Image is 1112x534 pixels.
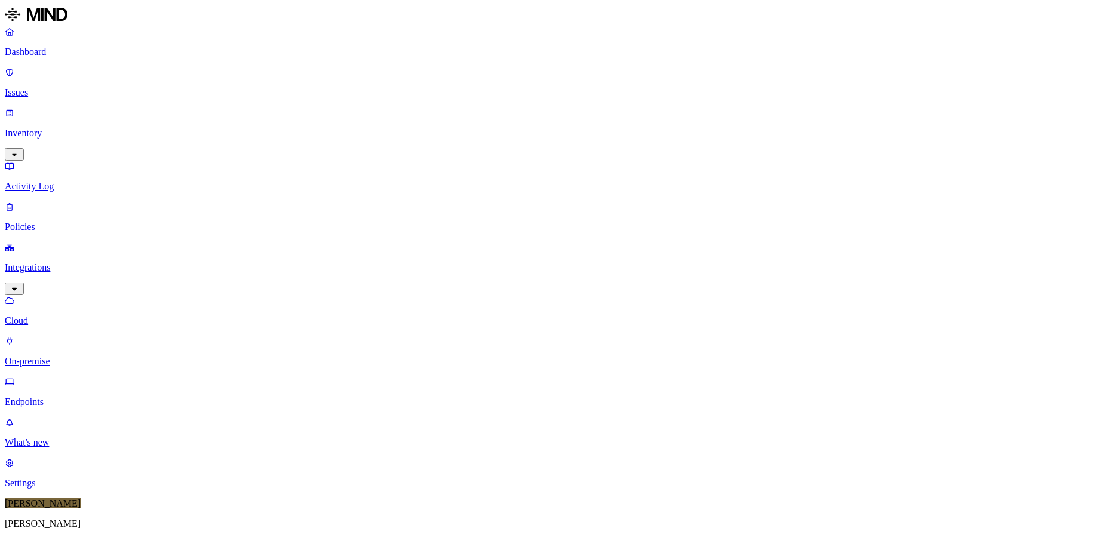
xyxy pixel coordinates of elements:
a: Issues [5,67,1107,98]
a: On-premise [5,336,1107,367]
img: MIND [5,5,67,24]
a: What's new [5,417,1107,448]
a: Inventory [5,108,1107,159]
a: Settings [5,458,1107,489]
a: Endpoints [5,376,1107,407]
a: MIND [5,5,1107,26]
a: Activity Log [5,161,1107,192]
p: Integrations [5,262,1107,273]
a: Policies [5,201,1107,232]
a: Integrations [5,242,1107,293]
p: Policies [5,222,1107,232]
p: Activity Log [5,181,1107,192]
p: Inventory [5,128,1107,139]
p: Cloud [5,315,1107,326]
p: On-premise [5,356,1107,367]
a: Dashboard [5,26,1107,57]
p: Settings [5,478,1107,489]
p: What's new [5,437,1107,448]
span: [PERSON_NAME] [5,498,81,508]
a: Cloud [5,295,1107,326]
p: Issues [5,87,1107,98]
p: Endpoints [5,397,1107,407]
p: Dashboard [5,47,1107,57]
